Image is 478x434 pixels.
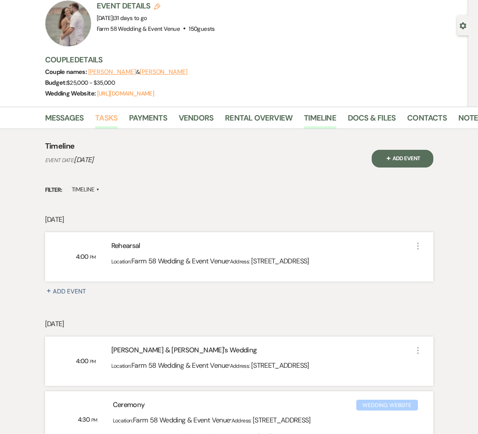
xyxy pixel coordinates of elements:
h3: Couple Details [45,54,461,65]
span: $25,000 - $35,000 [67,79,115,87]
span: PM [90,359,96,365]
a: [URL][DOMAIN_NAME] [97,90,154,97]
span: PM [90,254,96,260]
span: [DATE] [97,14,147,22]
span: Plus Sign [385,154,392,162]
span: Location: [111,258,131,265]
span: 150 guests [189,25,215,33]
span: | [113,14,147,22]
span: ▲ [96,187,99,193]
span: [DATE] [74,155,93,164]
span: 4:30 [78,416,91,424]
span: Address: [230,258,251,265]
span: Farm 58 Wedding & Event Venue [97,25,180,33]
span: Filter: [45,186,62,194]
span: · [228,255,230,266]
span: [STREET_ADDRESS] [253,416,311,425]
button: Plus SignAdd Event [372,150,433,168]
div: Ceremony [113,400,356,413]
h4: Timeline [45,141,75,151]
a: Payments [129,112,167,129]
a: Timeline [304,112,336,129]
p: [DATE] [45,214,433,225]
span: 31 days to go [114,14,147,22]
span: Event Date: [45,157,74,164]
p: [DATE] [45,318,433,330]
h3: Event Details [97,0,215,11]
span: Farm 58 Wedding & Event Venue [131,361,228,370]
div: Rehearsal [111,241,413,254]
span: Address: [231,417,253,424]
button: [PERSON_NAME] [140,69,188,75]
label: Timeline [72,184,100,195]
a: Messages [45,112,84,129]
span: Couple names: [45,68,88,76]
a: Tasks [95,112,117,129]
span: Wedding Website: [45,89,97,97]
span: & [88,68,188,76]
div: Wedding Website [356,400,418,411]
a: Rental Overview [225,112,292,129]
button: [PERSON_NAME] [88,69,136,75]
span: Plus Sign [45,285,53,292]
button: Plus SignAdd Event [45,287,95,296]
span: · [228,359,230,370]
span: · [230,414,231,425]
span: Farm 58 Wedding & Event Venue [133,416,230,425]
button: Open lead details [460,22,466,29]
span: PM [91,417,97,423]
span: 4:00 [76,357,90,365]
span: 4:00 [76,253,90,261]
div: [PERSON_NAME] & [PERSON_NAME]'s Wedding [111,345,413,359]
a: Docs & Files [348,112,396,129]
span: [STREET_ADDRESS] [251,256,309,266]
a: Contacts [407,112,447,129]
a: Vendors [179,112,213,129]
span: Address: [230,362,251,369]
span: Location: [111,362,131,369]
span: Location: [113,417,133,424]
span: Farm 58 Wedding & Event Venue [131,256,228,266]
span: [STREET_ADDRESS] [251,361,309,370]
span: Budget: [45,79,67,87]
